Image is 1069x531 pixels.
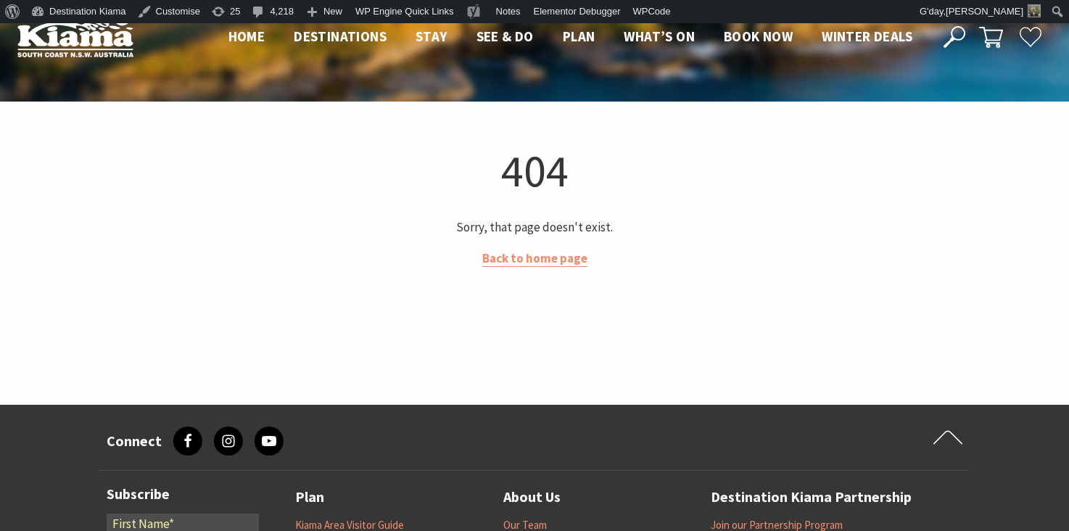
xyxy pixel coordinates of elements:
p: Sorry, that page doesn't exist. [105,218,964,237]
span: What’s On [624,28,695,45]
a: Destination Kiama Partnership [711,485,912,509]
a: Plan [295,485,324,509]
h3: Connect [107,432,162,450]
span: Destinations [294,28,387,45]
span: Book now [724,28,793,45]
img: Theresa-Mullan-1-30x30.png [1028,4,1041,17]
span: Winter Deals [822,28,912,45]
h3: Subscribe [107,485,259,503]
span: See & Do [476,28,534,45]
span: Plan [563,28,595,45]
img: Kiama Logo [17,17,133,57]
span: Stay [416,28,447,45]
a: Back to home page [482,250,587,267]
span: [PERSON_NAME] [946,6,1023,17]
h1: 404 [105,141,964,200]
span: Home [228,28,265,45]
nav: Main Menu [214,25,927,49]
a: About Us [503,485,561,509]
